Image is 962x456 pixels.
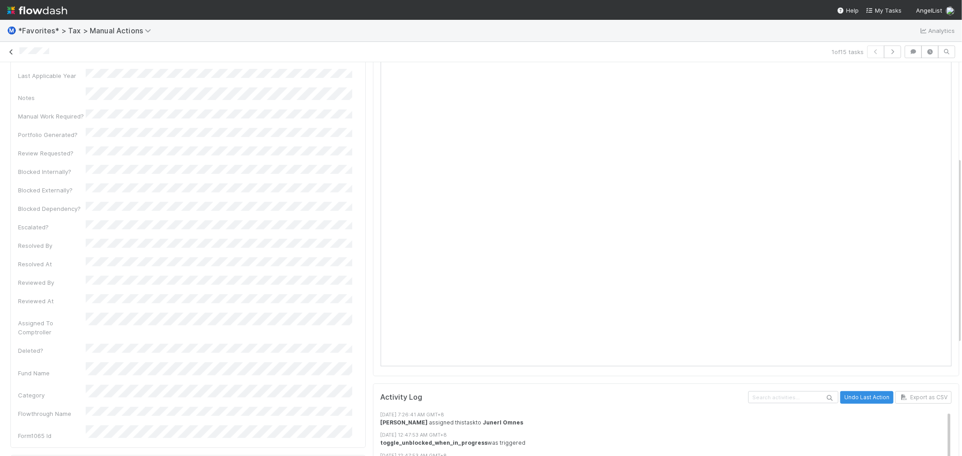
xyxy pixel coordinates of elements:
[18,26,156,35] span: *Favorites* > Tax > Manual Actions
[866,6,902,15] a: My Tasks
[18,186,86,195] div: Blocked Externally?
[18,71,86,80] div: Last Applicable Year
[18,149,86,158] div: Review Requested?
[18,112,86,121] div: Manual Work Required?
[381,439,959,447] div: was triggered
[18,241,86,250] div: Resolved By
[381,393,746,402] h5: Activity Log
[916,7,942,14] span: AngelList
[18,391,86,400] div: Category
[946,6,955,15] img: avatar_de77a991-7322-4664-a63d-98ba485ee9e0.png
[18,278,86,287] div: Reviewed By
[18,167,86,176] div: Blocked Internally?
[18,409,86,418] div: Flowthrough Name
[840,391,893,404] button: Undo Last Action
[18,130,86,139] div: Portfolio Generated?
[919,25,955,36] a: Analytics
[381,439,488,446] strong: toggle_unblocked_when_in_progress
[18,93,86,102] div: Notes
[832,47,864,56] span: 1 of 15 tasks
[866,7,902,14] span: My Tasks
[18,296,86,306] div: Reviewed At
[18,369,86,378] div: Fund Name
[381,431,959,439] div: [DATE] 12:47:53 AM GMT+8
[18,346,86,355] div: Deleted?
[483,419,524,426] strong: Junerl Omnes
[18,319,86,337] div: Assigned To Comptroller
[7,3,67,18] img: logo-inverted-e16ddd16eac7371096b0.svg
[7,27,16,34] span: Ⓜ️
[895,391,952,404] button: Export as CSV
[18,260,86,269] div: Resolved At
[837,6,859,15] div: Help
[381,411,959,419] div: [DATE] 7:26:41 AM GMT+8
[18,223,86,232] div: Escalated?
[18,204,86,213] div: Blocked Dependency?
[381,419,428,426] strong: [PERSON_NAME]
[381,419,959,427] div: assigned this task to
[18,431,86,440] div: Form1065 Id
[748,391,838,403] input: Search activities...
